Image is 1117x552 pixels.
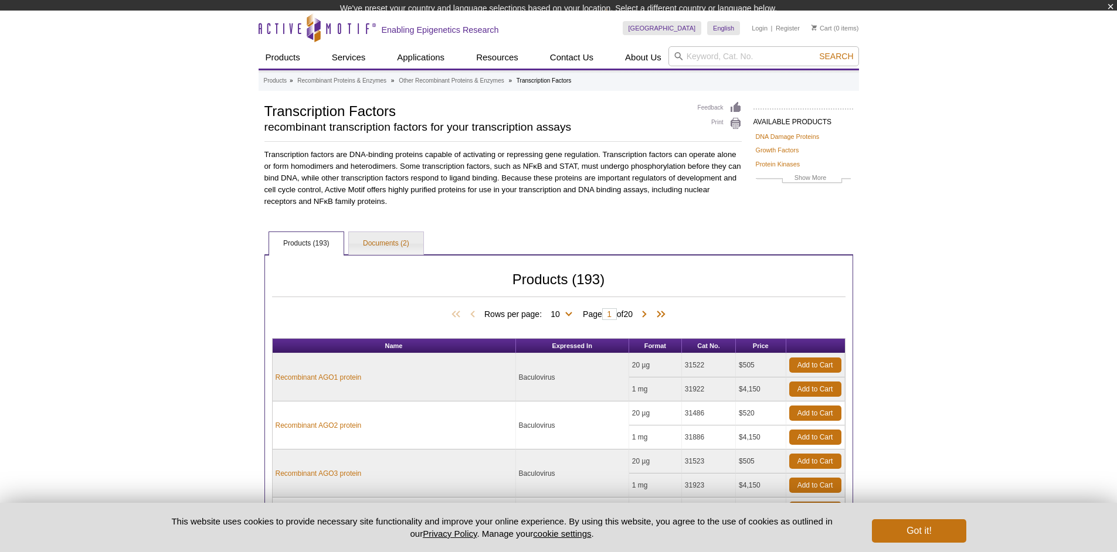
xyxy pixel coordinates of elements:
td: 81128 [682,498,736,522]
a: Growth Factors [756,145,799,155]
a: Recombinant AGO3 protein [276,468,362,479]
a: Recombinant AGO1 protein [276,372,362,383]
a: Privacy Policy [423,529,477,539]
h2: Products (193) [272,274,846,297]
input: Keyword, Cat. No. [668,46,859,66]
a: Services [325,46,373,69]
th: Expressed In [516,339,629,353]
span: Page of [577,308,639,320]
td: 31522 [682,353,736,377]
span: Next Page [639,309,650,321]
td: 1 mg [629,425,682,449]
a: Recombinant AGO2 protein [276,420,362,431]
a: Applications [390,46,451,69]
li: » [391,77,395,84]
td: 31486 [682,401,736,425]
td: Baculovirus [516,353,629,401]
a: Login [752,24,768,32]
td: $505 [736,353,786,377]
p: This website uses cookies to provide necessary site functionality and improve your online experie... [151,515,853,540]
a: Show More [756,172,851,186]
td: $520 [736,498,786,522]
a: Recombinant Proteins & Enzymes [297,76,386,86]
a: Add to Cart [789,406,841,421]
img: Your Cart [812,25,817,30]
a: Register [776,24,800,32]
a: DNA Damage Proteins [756,131,820,142]
td: Baculovirus [516,401,629,449]
button: cookie settings [533,529,591,539]
td: 31923 [682,473,736,498]
th: Format [629,339,682,353]
h1: Transcription Factors [264,101,686,119]
td: $505 [736,449,786,473]
button: Search [816,51,857,62]
a: Cart [812,24,832,32]
a: Print [698,117,742,130]
a: Add to Cart [789,478,841,493]
span: Previous Page [467,309,478,321]
p: Transcription factors are DNA-binding proteins capable of activating or repressing gene regulatio... [264,149,742,207]
td: 31523 [682,449,736,473]
a: English [707,21,740,35]
h2: AVAILABLE PRODUCTS [753,108,853,130]
span: Last Page [650,309,668,321]
a: About Us [618,46,668,69]
li: Transcription Factors [517,77,572,84]
button: Got it! [872,519,966,543]
td: 31886 [682,425,736,449]
a: Add to Cart [789,381,841,397]
td: $4,150 [736,377,786,401]
td: 20 µg [629,449,682,473]
td: 1 mg [629,377,682,401]
li: (0 items) [812,21,859,35]
span: Search [819,52,853,61]
td: 50 µg [629,498,682,522]
a: Other Recombinant Proteins & Enzymes [399,76,504,86]
td: $4,150 [736,473,786,498]
a: Products [264,76,287,86]
td: 20 µg [629,353,682,377]
td: Baculovirus [516,449,629,498]
td: $4,150 [736,425,786,449]
span: First Page [449,309,467,321]
img: Change Here [606,9,637,36]
a: Products [259,46,307,69]
li: » [508,77,512,84]
a: Add to Cart [789,430,841,445]
h2: recombinant transcription factors for your transcription assays [264,122,686,132]
td: $520 [736,401,786,425]
td: 1 mg [629,473,682,498]
a: Protein Kinases [756,159,800,169]
li: | [771,21,773,35]
a: Contact Us [543,46,600,69]
span: Rows per page: [484,308,577,319]
td: 20 µg [629,401,682,425]
span: 20 [623,309,633,319]
th: Name [273,339,516,353]
a: Add to Cart [789,454,841,469]
a: Documents (2) [349,232,423,255]
a: [GEOGRAPHIC_DATA] [623,21,702,35]
a: Resources [469,46,525,69]
h2: Enabling Epigenetics Research [382,25,499,35]
a: Add to Cart [789,502,841,517]
th: Price [736,339,786,353]
a: Feedback [698,101,742,114]
td: 31922 [682,377,736,401]
a: Products (193) [269,232,344,255]
th: Cat No. [682,339,736,353]
a: Add to Cart [789,357,841,373]
li: » [290,77,293,84]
